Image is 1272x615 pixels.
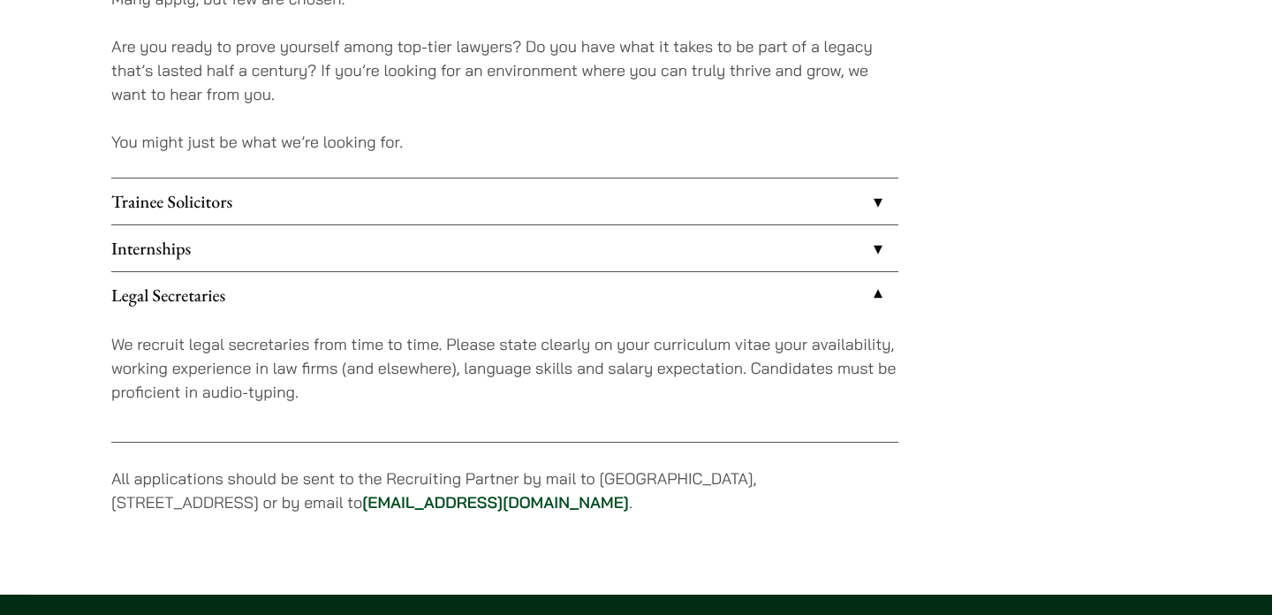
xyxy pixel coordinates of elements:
[111,178,898,224] a: Trainee Solicitors
[111,130,898,154] p: You might just be what we’re looking for.
[111,34,898,106] p: Are you ready to prove yourself among top-tier lawyers? Do you have what it takes to be part of a...
[362,492,629,512] a: [EMAIL_ADDRESS][DOMAIN_NAME]
[111,225,898,271] a: Internships
[111,332,898,404] p: We recruit legal secretaries from time to time. Please state clearly on your curriculum vitae you...
[111,318,898,442] div: Legal Secretaries
[111,272,898,318] a: Legal Secretaries
[111,467,898,514] p: All applications should be sent to the Recruiting Partner by mail to [GEOGRAPHIC_DATA], [STREET_A...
